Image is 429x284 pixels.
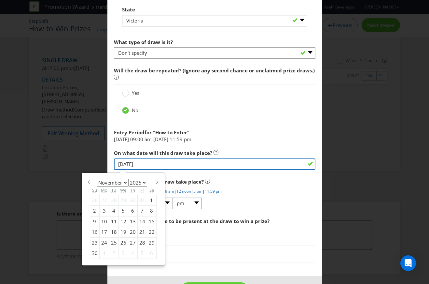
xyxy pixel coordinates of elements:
span: | [191,188,193,194]
span: " [187,129,189,136]
div: 20 [128,227,137,237]
div: 15 [147,216,156,227]
div: 1 [99,248,109,259]
span: No [132,107,138,113]
div: 18 [109,227,118,237]
div: 8 [147,206,156,216]
div: 9 [90,216,99,227]
div: 27 [128,237,137,248]
span: How to Enter [155,129,187,136]
div: 6 [147,248,156,259]
div: 26 [90,195,99,206]
div: 25 [109,237,118,248]
span: 09:00 am [130,136,152,142]
span: Will the draw be repeated? (Ignore any second chance or unclaimed prize draws.) [114,67,315,74]
input: DD/MM/YYYY [114,158,315,170]
div: 21 [137,227,147,237]
div: 28 [109,195,118,206]
abbr: Tuesday [111,187,116,193]
a: 5 pm [193,188,202,194]
span: - [152,136,153,142]
span: State [122,6,135,13]
div: 24 [99,237,109,248]
span: [DATE] [114,136,129,142]
div: 12 [118,216,128,227]
span: 11:59 pm [170,136,191,142]
div: 1 [147,195,156,206]
abbr: Saturday [149,187,154,193]
div: 7 [137,206,147,216]
abbr: Wednesday [120,187,126,193]
div: 10 [99,216,109,227]
span: What type of draw is it? [114,39,173,45]
span: Yes [132,90,139,96]
span: On what date will this draw take place? [114,150,212,156]
div: 26 [118,237,128,248]
span: for " [145,129,155,136]
a: 9 am [165,188,174,194]
div: 3 [99,206,109,216]
div: 31 [137,195,147,206]
div: 5 [137,248,147,259]
div: 30 [128,195,137,206]
a: 12 noon [176,188,191,194]
div: 3 [118,248,128,259]
span: | [202,188,205,194]
div: 16 [90,227,99,237]
div: 19 [118,227,128,237]
div: 11 [109,216,118,227]
abbr: Sunday [92,187,97,193]
abbr: Thursday [130,187,135,193]
span: Entry Period [114,129,145,136]
div: 29 [118,195,128,206]
div: 5 [118,206,128,216]
div: Open Intercom Messenger [400,255,416,271]
abbr: Friday [140,187,144,193]
div: 27 [99,195,109,206]
div: 2 [109,248,118,259]
div: 4 [109,206,118,216]
div: 13 [128,216,137,227]
div: 23 [90,237,99,248]
span: [DATE] [153,136,168,142]
div: 17 [99,227,109,237]
div: 22 [147,227,156,237]
abbr: Monday [101,187,107,193]
a: 11:59 pm [205,188,222,194]
div: 14 [137,216,147,227]
div: 6 [128,206,137,216]
div: 4 [128,248,137,259]
div: 28 [137,237,147,248]
span: | [174,188,176,194]
div: 2 [90,206,99,216]
div: 29 [147,237,156,248]
span: Does the winner have to be present at the draw to win a prize? [114,218,270,224]
div: 30 [90,248,99,259]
